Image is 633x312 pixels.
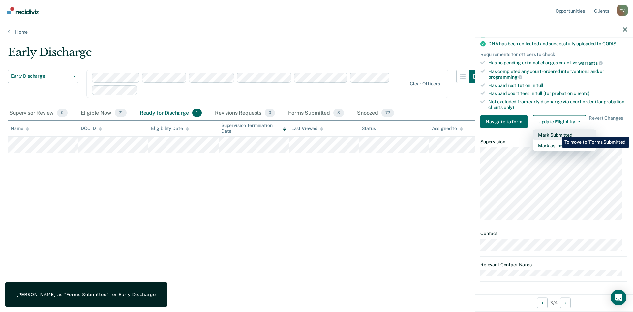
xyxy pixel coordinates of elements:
span: 0 [265,109,275,117]
div: Last Viewed [291,126,323,131]
span: 72 [381,109,394,117]
div: DOC ID [81,126,102,131]
div: DNA has been collected and successfully uploaded to [488,41,627,47]
div: Supervision Termination Date [221,123,286,134]
span: 3 [333,109,344,117]
div: [PERSON_NAME] as "Forms Submitted" for Early Discharge [16,292,156,297]
div: Requirements for officers to check [480,52,627,57]
div: Not excluded from early discharge via court order (for probation clients [488,99,627,110]
div: Forms Submitted [287,106,345,121]
div: Supervisor Review [8,106,69,121]
div: Eligibility Date [151,126,189,131]
div: 3 / 4 [475,294,633,311]
button: Update Eligibility [533,115,586,128]
dt: Contact [480,230,627,236]
div: Open Intercom Messenger [611,290,626,305]
div: Ready for Discharge [138,106,203,121]
dt: Relevant Contact Notes [480,262,627,268]
div: T V [617,5,628,16]
div: Has paid court fees in full (for probation [488,90,627,96]
div: Assigned to [432,126,463,131]
button: Mark Submitted [533,130,596,140]
span: CODIS [602,41,616,46]
button: Mark as Ineligible [533,140,596,151]
span: programming [488,74,522,80]
span: Revert Changes [589,115,623,128]
div: Has paid restitution in [488,83,627,88]
span: 0 [57,109,67,117]
span: 1 [192,109,202,117]
span: full [536,83,543,88]
dt: Supervision [480,139,627,145]
div: Clear officers [410,81,440,87]
button: Profile dropdown button [617,5,628,16]
span: clients) [574,90,589,96]
div: Status [362,126,376,131]
button: Next Opportunity [560,297,571,308]
span: Early Discharge [11,73,70,79]
button: Navigate to form [480,115,527,128]
span: only) [504,104,514,110]
div: Name [11,126,29,131]
span: warrants [578,60,603,65]
span: months [593,33,609,38]
a: Navigate to form link [480,115,530,128]
div: Has completed any court-ordered interventions and/or [488,68,627,80]
div: Has no pending criminal charges or active [488,60,627,66]
img: Recidiviz [7,7,39,14]
a: Home [8,29,625,35]
div: Early Discharge [8,46,483,64]
span: 21 [115,109,127,117]
div: Revisions Requests [214,106,276,121]
button: Previous Opportunity [537,297,548,308]
div: Snoozed [356,106,395,121]
div: Eligible Now [79,106,128,121]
